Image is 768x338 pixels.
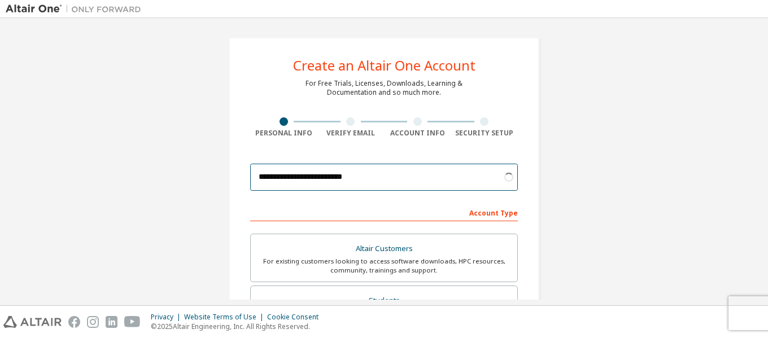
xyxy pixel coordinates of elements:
p: © 2025 Altair Engineering, Inc. All Rights Reserved. [151,322,325,331]
div: Account Type [250,203,518,221]
div: Verify Email [317,129,385,138]
img: facebook.svg [68,316,80,328]
img: youtube.svg [124,316,141,328]
img: Altair One [6,3,147,15]
div: Security Setup [451,129,518,138]
div: For Free Trials, Licenses, Downloads, Learning & Documentation and so much more. [306,79,462,97]
div: Students [258,293,510,309]
img: instagram.svg [87,316,99,328]
div: Privacy [151,313,184,322]
div: Account Info [384,129,451,138]
img: linkedin.svg [106,316,117,328]
div: Create an Altair One Account [293,59,475,72]
img: altair_logo.svg [3,316,62,328]
div: Cookie Consent [267,313,325,322]
div: Altair Customers [258,241,510,257]
div: Personal Info [250,129,317,138]
div: Website Terms of Use [184,313,267,322]
div: For existing customers looking to access software downloads, HPC resources, community, trainings ... [258,257,510,275]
